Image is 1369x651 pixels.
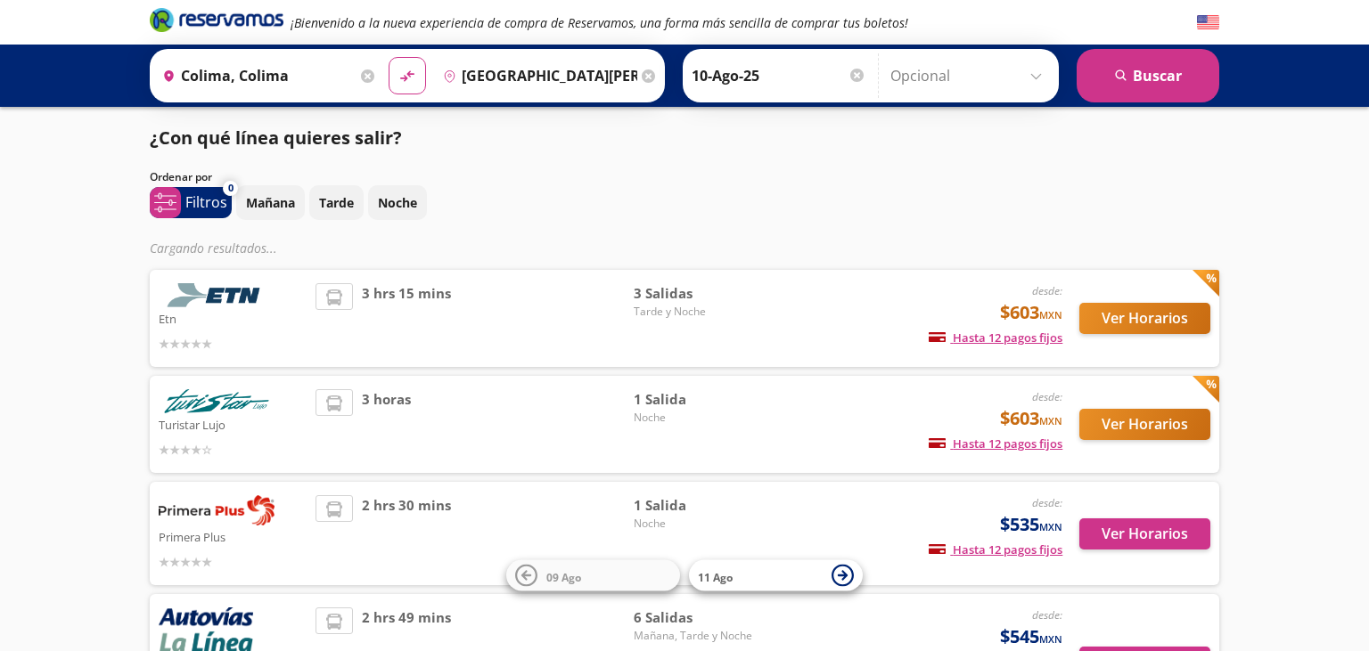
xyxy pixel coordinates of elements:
[698,569,733,584] span: 11 Ago
[150,6,283,38] a: Brand Logo
[634,304,758,320] span: Tarde y Noche
[159,307,307,329] p: Etn
[236,185,305,220] button: Mañana
[1032,607,1062,623] em: desde:
[246,193,295,212] p: Mañana
[929,330,1062,346] span: Hasta 12 pagos fijos
[150,125,402,151] p: ¿Con qué línea quieres salir?
[506,560,680,591] button: 09 Ago
[692,53,866,98] input: Elegir Fecha
[1039,520,1062,533] small: MXN
[159,389,275,413] img: Turistar Lujo
[228,181,234,196] span: 0
[1000,299,1062,326] span: $603
[150,187,232,218] button: 0Filtros
[1000,623,1062,650] span: $545
[291,14,908,31] em: ¡Bienvenido a la nueva experiencia de compra de Reservamos, una forma más sencilla de comprar tus...
[1197,12,1219,34] button: English
[634,283,758,304] span: 3 Salidas
[368,185,427,220] button: Noche
[159,525,307,547] p: Primera Plus
[319,193,354,212] p: Tarde
[362,283,451,354] span: 3 hrs 15 mins
[436,53,637,98] input: Buscar Destino
[362,495,451,572] span: 2 hrs 30 mins
[1077,49,1219,102] button: Buscar
[634,516,758,532] span: Noche
[634,628,758,644] span: Mañana, Tarde y Noche
[362,389,411,460] span: 3 horas
[150,6,283,33] i: Brand Logo
[1079,409,1210,440] button: Ver Horarios
[159,495,275,525] img: Primera Plus
[1032,495,1062,510] em: desde:
[1000,405,1062,432] span: $603
[1079,303,1210,334] button: Ver Horarios
[546,569,581,584] span: 09 Ago
[1000,511,1062,538] span: $535
[150,240,277,256] em: Cargando resultados ...
[634,495,758,516] span: 1 Salida
[159,413,307,435] p: Turistar Lujo
[1032,389,1062,404] em: desde:
[634,607,758,628] span: 6 Salidas
[1039,308,1062,321] small: MXN
[309,185,364,220] button: Tarde
[929,541,1062,557] span: Hasta 12 pagos fijos
[155,53,357,98] input: Buscar Origen
[634,410,758,426] span: Noche
[1079,518,1210,549] button: Ver Horarios
[150,169,212,185] p: Ordenar por
[689,560,863,591] button: 11 Ago
[159,283,275,307] img: Etn
[890,53,1050,98] input: Opcional
[378,193,417,212] p: Noche
[634,389,758,410] span: 1 Salida
[1032,283,1062,298] em: desde:
[929,435,1062,452] span: Hasta 12 pagos fijos
[185,191,227,213] p: Filtros
[1039,414,1062,427] small: MXN
[1039,632,1062,646] small: MXN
